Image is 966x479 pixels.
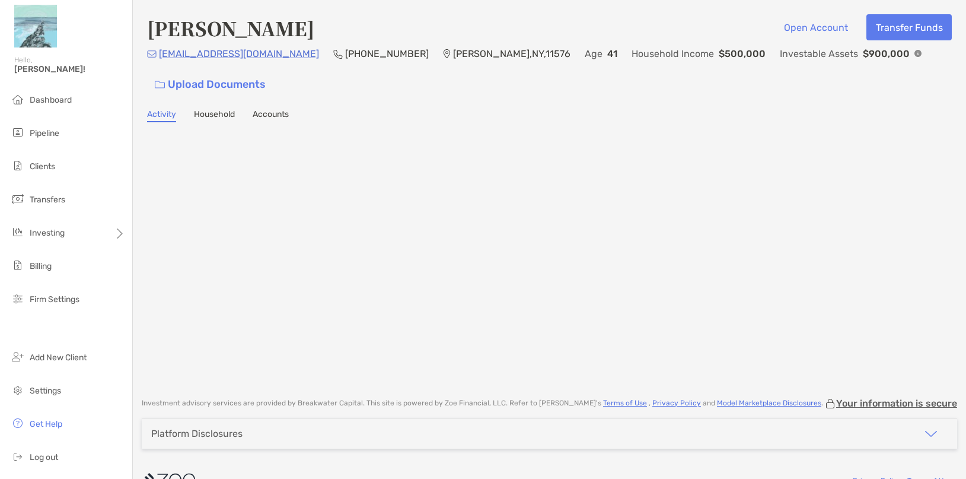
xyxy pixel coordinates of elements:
[866,14,952,40] button: Transfer Funds
[30,386,61,396] span: Settings
[30,353,87,363] span: Add New Client
[151,428,243,439] div: Platform Disclosures
[155,81,165,89] img: button icon
[780,46,858,61] p: Investable Assets
[345,46,429,61] p: [PHONE_NUMBER]
[30,294,79,304] span: Firm Settings
[159,46,319,61] p: [EMAIL_ADDRESS][DOMAIN_NAME]
[11,92,25,106] img: dashboard icon
[30,419,62,429] span: Get Help
[30,452,58,462] span: Log out
[30,161,55,172] span: Clients
[924,427,938,441] img: icon arrow
[717,399,821,407] a: Model Marketplace Disclosures
[443,49,451,59] img: Location Icon
[719,46,766,61] p: $500,000
[774,14,857,40] button: Open Account
[11,350,25,364] img: add_new_client icon
[632,46,714,61] p: Household Income
[194,109,235,122] a: Household
[11,192,25,206] img: transfers icon
[11,125,25,139] img: pipeline icon
[333,49,343,59] img: Phone Icon
[30,95,72,105] span: Dashboard
[30,195,65,205] span: Transfers
[30,261,52,271] span: Billing
[11,449,25,464] img: logout icon
[142,399,823,408] p: Investment advisory services are provided by Breakwater Capital . This site is powered by Zoe Fin...
[147,72,273,97] a: Upload Documents
[30,128,59,138] span: Pipeline
[14,5,57,47] img: Zoe Logo
[585,46,602,61] p: Age
[147,50,157,58] img: Email Icon
[603,399,647,407] a: Terms of Use
[607,46,617,61] p: 41
[11,258,25,272] img: billing icon
[11,158,25,173] img: clients icon
[253,109,289,122] a: Accounts
[836,398,957,409] p: Your information is secure
[863,46,910,61] p: $900,000
[11,416,25,430] img: get-help icon
[11,291,25,306] img: firm-settings icon
[14,64,125,74] span: [PERSON_NAME]!
[147,14,314,42] h4: [PERSON_NAME]
[11,383,25,397] img: settings icon
[11,225,25,239] img: investing icon
[30,228,65,238] span: Investing
[147,109,176,122] a: Activity
[914,50,922,57] img: Info Icon
[453,46,570,61] p: [PERSON_NAME] , NY , 11576
[652,399,701,407] a: Privacy Policy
